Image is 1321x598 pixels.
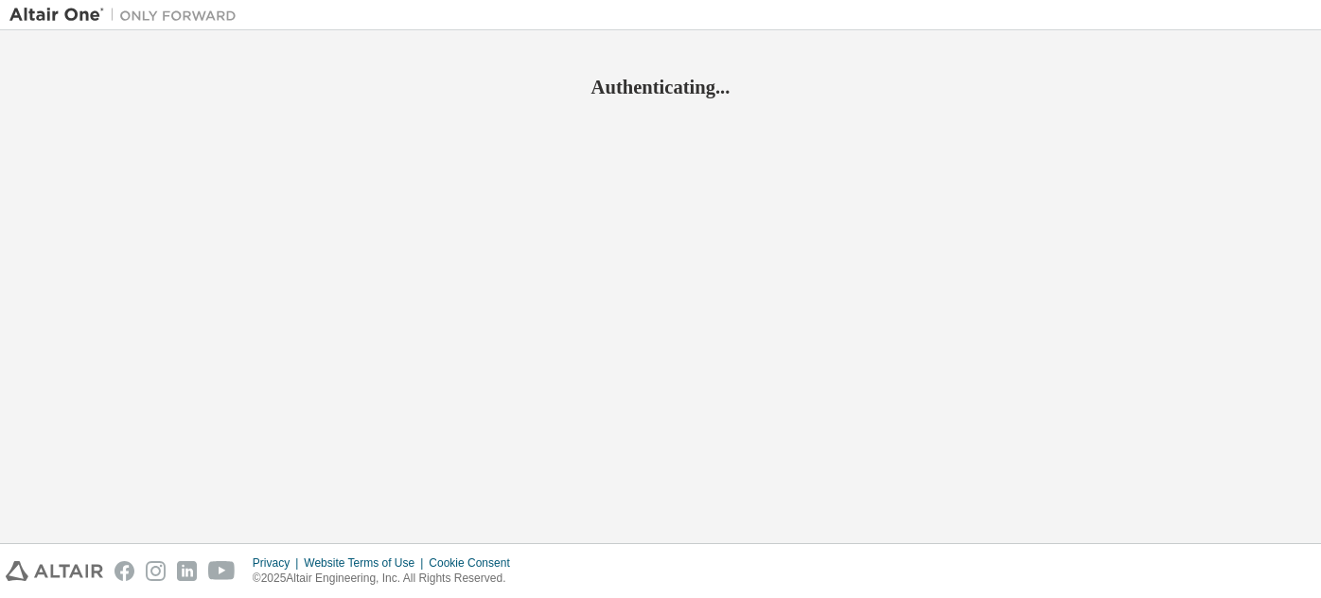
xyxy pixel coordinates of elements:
h2: Authenticating... [9,75,1312,99]
img: altair_logo.svg [6,561,103,581]
img: instagram.svg [146,561,166,581]
img: Altair One [9,6,246,25]
img: youtube.svg [208,561,236,581]
img: facebook.svg [114,561,134,581]
div: Website Terms of Use [304,555,429,571]
div: Privacy [253,555,304,571]
div: Cookie Consent [429,555,520,571]
p: © 2025 Altair Engineering, Inc. All Rights Reserved. [253,571,521,587]
img: linkedin.svg [177,561,197,581]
